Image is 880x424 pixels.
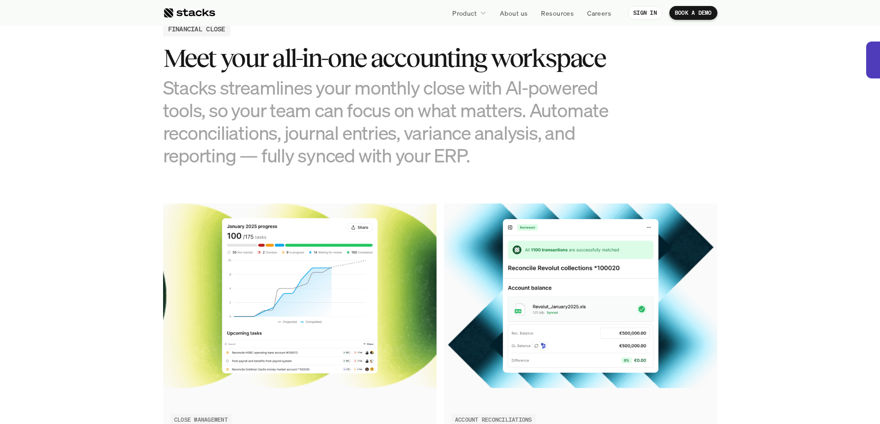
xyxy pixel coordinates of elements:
[163,76,625,167] h3: Stacks streamlines your monthly close with AI-powered tools, so your team can focus on what matte...
[452,8,477,18] p: Product
[163,44,625,72] h3: Meet your all-in-one accounting workspace
[628,6,662,20] a: SIGN IN
[669,6,717,20] a: BOOK A DEMO
[582,5,617,21] a: Careers
[541,8,574,18] p: Resources
[675,10,712,16] p: BOOK A DEMO
[455,417,532,423] h2: ACCOUNT RECONCILIATIONS
[168,24,225,34] h2: FINANCIAL CLOSE
[633,10,657,16] p: SIGN IN
[500,8,528,18] p: About us
[174,417,228,423] h2: CLOSE MANAGEMENT
[587,8,611,18] p: Careers
[535,5,579,21] a: Resources
[109,214,150,220] a: Privacy Policy
[494,5,533,21] a: About us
